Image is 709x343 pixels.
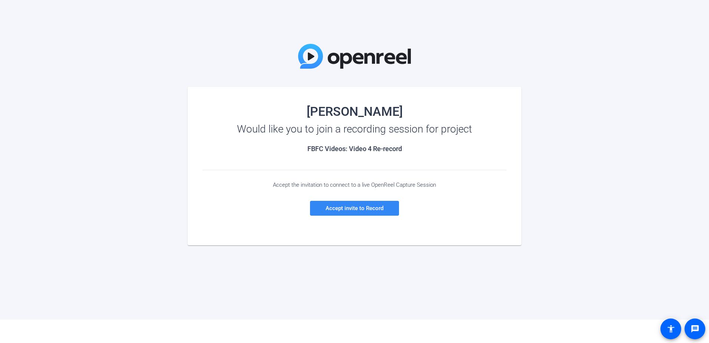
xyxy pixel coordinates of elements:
div: Accept the invitation to connect to a live OpenReel Capture Session [202,182,507,188]
h2: FBFC Videos: Video 4 Re-record [202,145,507,153]
mat-icon: accessibility [666,324,675,333]
div: [PERSON_NAME] [202,105,507,117]
span: Accept invite to Record [326,205,383,212]
mat-icon: message [690,324,699,333]
a: Accept invite to Record [310,201,399,216]
div: Would like you to join a recording session for project [202,123,507,135]
img: OpenReel Logo [298,44,411,69]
